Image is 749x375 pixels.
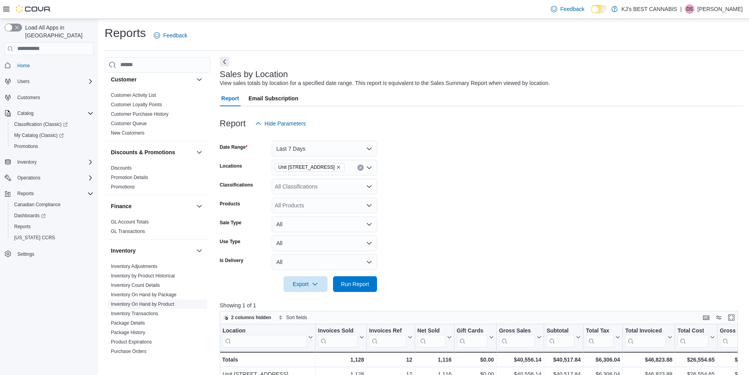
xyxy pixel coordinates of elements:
button: Operations [14,173,44,183]
span: 2 columns hidden [231,314,271,321]
img: Cova [16,5,51,13]
span: Discounts [111,165,132,171]
button: Reports [8,221,97,232]
button: Catalog [14,109,37,118]
button: Sort fields [275,313,310,322]
nav: Complex example [5,57,94,280]
a: Customer Loyalty Points [111,102,162,107]
h3: Finance [111,202,132,210]
label: Classifications [220,182,253,188]
button: Home [2,60,97,71]
button: Inventory [2,157,97,168]
button: Operations [2,172,97,183]
a: Reports [11,222,34,231]
a: Customer Queue [111,121,147,126]
span: Customers [17,94,40,101]
button: Settings [2,248,97,259]
a: My Catalog (Classic) [8,130,97,141]
button: Last 7 Days [272,141,377,157]
span: Report [221,91,239,106]
button: Customers [2,92,97,103]
button: Subtotal [547,327,581,347]
div: Gross Sales [499,327,535,334]
span: Classification (Classic) [14,121,68,127]
button: Hide Parameters [252,116,309,131]
button: Open list of options [366,183,372,190]
button: Customer [111,76,193,83]
span: Users [14,77,94,86]
a: GL Transactions [111,229,145,234]
span: Catalog [17,110,33,116]
span: Promotions [14,143,38,150]
span: GL Account Totals [111,219,149,225]
button: All [272,235,377,251]
span: Settings [17,251,34,257]
a: Inventory Transactions [111,311,158,316]
div: Deepika Sharma [685,4,694,14]
div: Gross Sales [499,327,535,347]
a: Inventory On Hand by Product [111,301,174,307]
div: Invoices Ref [369,327,406,347]
button: Run Report [333,276,377,292]
a: Customers [14,93,43,102]
button: Inventory [195,246,204,255]
h1: Reports [105,25,146,41]
button: Remove Unit 103- 2700 Barnet Highway from selection in this group [336,165,341,170]
span: Product Expirations [111,339,152,345]
div: Total Invoiced [625,327,666,334]
span: Operations [14,173,94,183]
span: Email Subscription [248,91,298,106]
p: Showing 1 of 1 [220,301,743,309]
a: Inventory On Hand by Package [111,292,177,297]
button: Finance [111,202,193,210]
button: Location [223,327,313,347]
button: Total Invoiced [625,327,672,347]
a: GL Account Totals [111,219,149,225]
div: Finance [105,217,210,239]
button: Catalog [2,108,97,119]
label: Use Type [220,238,240,245]
button: Canadian Compliance [8,199,97,210]
a: Feedback [548,1,587,17]
label: Is Delivery [220,257,243,264]
input: Dark Mode [591,5,607,13]
span: Classification (Classic) [11,120,94,129]
div: $6,306.04 [586,355,620,364]
span: Run Report [341,280,369,288]
button: Clear input [357,164,364,171]
div: Location [223,327,307,334]
button: Invoices Sold [318,327,364,347]
a: Dashboards [8,210,97,221]
a: Inventory by Product Historical [111,273,175,279]
div: Total Cost [677,327,708,347]
span: Inventory [14,157,94,167]
button: Discounts & Promotions [111,148,193,156]
span: Inventory by Product Historical [111,273,175,279]
a: Classification (Classic) [11,120,71,129]
span: Export [288,276,323,292]
div: $40,556.14 [499,355,541,364]
a: Dashboards [11,211,49,220]
div: Total Tax [586,327,614,347]
button: Inventory [14,157,40,167]
a: Promotion Details [111,175,148,180]
span: Reports [14,224,31,230]
div: Total Tax [586,327,614,334]
a: Canadian Compliance [11,200,64,209]
h3: Customer [111,76,136,83]
span: Users [17,78,29,85]
a: Package History [111,330,145,335]
div: Totals [222,355,313,364]
span: Canadian Compliance [11,200,94,209]
span: Promotions [11,142,94,151]
span: Reports [11,222,94,231]
a: Package Details [111,320,145,326]
a: Inventory Count Details [111,283,160,288]
div: Location [223,327,307,347]
div: View sales totals by location for a specified date range. This report is equivalent to the Sales ... [220,79,550,87]
button: Reports [2,188,97,199]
